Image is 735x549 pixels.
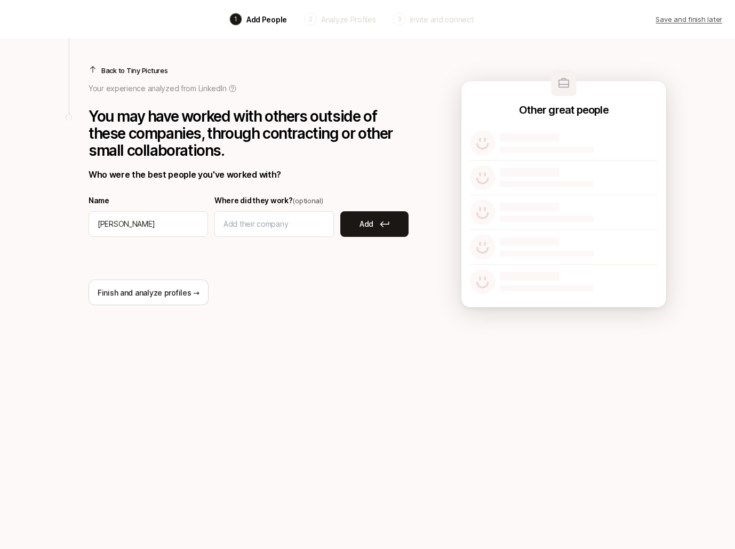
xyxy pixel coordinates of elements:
[246,14,287,25] p: Add People
[321,14,376,25] p: Analyze Profiles
[292,196,323,205] span: (optional)
[656,14,722,25] p: Save and finish later
[214,194,334,207] p: Where did they work?
[309,14,313,24] p: 2
[397,14,402,24] p: 3
[89,280,209,305] button: Finish and analyze profiles →
[470,200,496,225] img: default-avatar.svg
[470,269,496,295] img: default-avatar.svg
[470,234,496,260] img: default-avatar.svg
[223,218,325,230] input: Add their company
[234,14,237,24] p: 1
[98,218,199,230] input: Add their name
[359,218,373,230] p: Add
[89,82,226,95] p: Your experience analyzed from LinkedIn
[470,165,496,190] img: default-avatar.svg
[340,211,409,237] button: Add
[89,194,208,207] p: Name
[551,70,577,96] img: other-company-logo.svg
[470,130,496,156] img: default-avatar.svg
[519,102,609,117] p: Other great people
[101,65,168,76] p: Back to Tiny Pictures
[410,14,474,25] p: Invite and connect
[89,108,409,159] p: You may have worked with others outside of these companies, through contracting or other small co...
[89,168,409,181] p: Who were the best people you've worked with?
